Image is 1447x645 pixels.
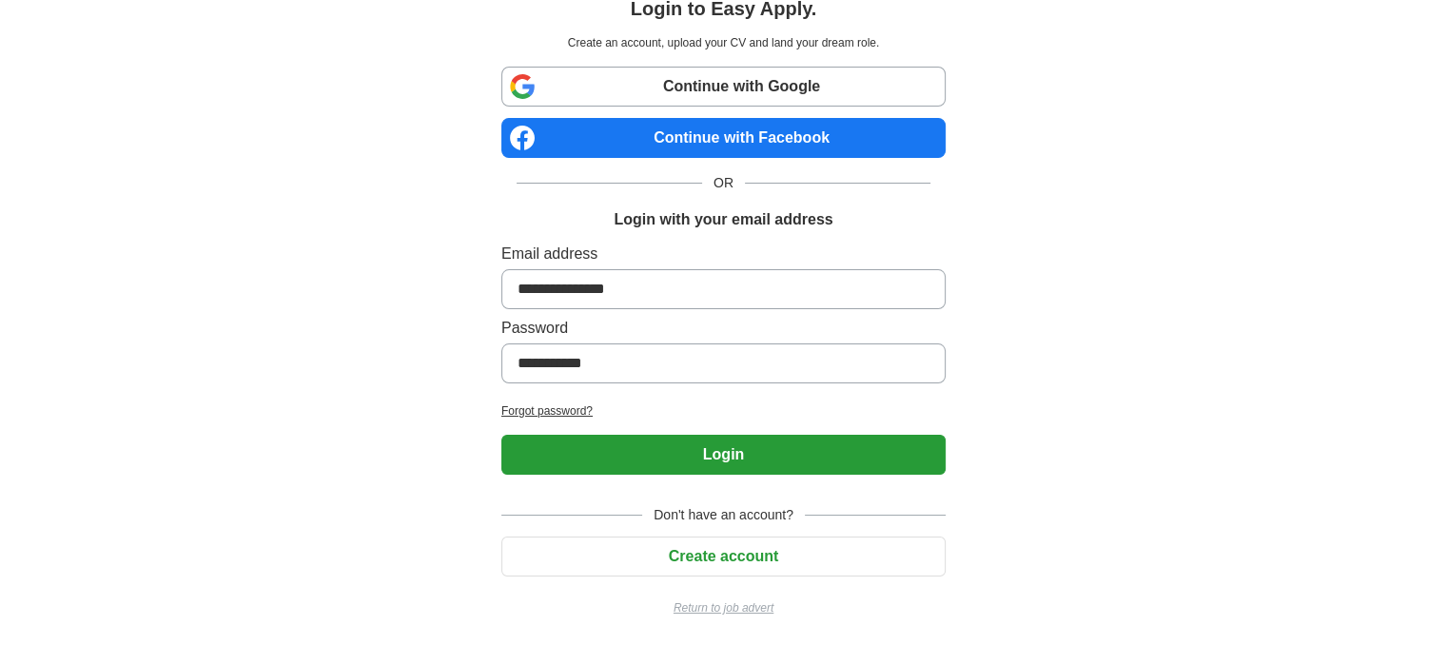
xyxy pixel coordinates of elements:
a: Continue with Google [501,67,946,107]
label: Email address [501,243,946,265]
a: Forgot password? [501,402,946,420]
a: Return to job advert [501,599,946,616]
label: Password [501,317,946,340]
button: Create account [501,537,946,577]
span: Don't have an account? [642,505,805,525]
a: Continue with Facebook [501,118,946,158]
a: Create account [501,548,946,564]
button: Login [501,435,946,475]
p: Create an account, upload your CV and land your dream role. [505,34,942,51]
h1: Login with your email address [614,208,832,231]
span: OR [702,173,745,193]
